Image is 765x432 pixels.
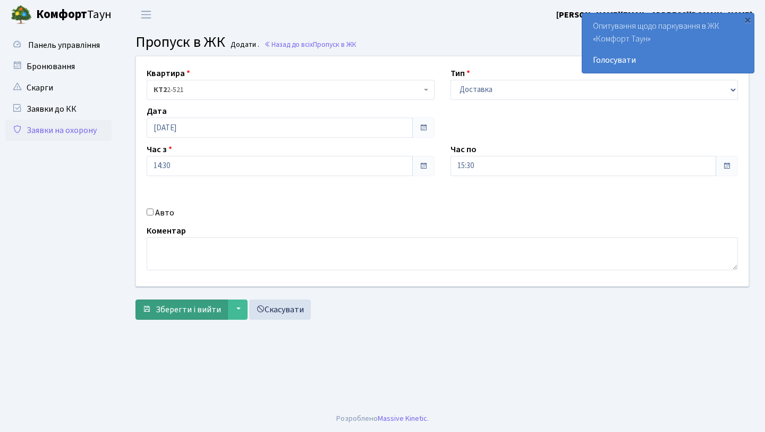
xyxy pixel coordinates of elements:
a: Панель управління [5,35,112,56]
a: Заявки до КК [5,98,112,120]
span: Таун [36,6,112,24]
div: Розроблено . [336,413,429,425]
label: Час по [450,143,477,156]
a: Massive Kinetic [378,413,427,424]
a: Голосувати [593,54,743,67]
span: Панель управління [28,39,100,51]
label: Авто [155,206,174,219]
span: Зберегти і вийти [156,304,221,315]
b: Комфорт [36,6,87,23]
a: Скарги [5,77,112,98]
label: Дата [147,105,167,118]
a: [PERSON_NAME][EMAIL_ADDRESS][DOMAIN_NAME] [556,9,752,21]
a: Заявки на охорону [5,120,112,141]
button: Зберегти і вийти [135,300,228,320]
div: Опитування щодо паркування в ЖК «Комфорт Таун» [582,13,754,73]
label: Коментар [147,225,186,237]
div: × [742,14,753,25]
button: Переключити навігацію [133,6,159,23]
b: КТ2 [154,85,167,95]
label: Час з [147,143,172,156]
label: Квартира [147,67,190,80]
small: Додати . [228,40,259,49]
a: Назад до всіхПропуск в ЖК [264,39,356,49]
span: <b>КТ2</b>&nbsp;&nbsp;&nbsp;2-521 [154,85,421,95]
span: Пропуск в ЖК [313,39,356,49]
span: <b>КТ2</b>&nbsp;&nbsp;&nbsp;2-521 [147,80,435,100]
img: logo.png [11,4,32,26]
a: Бронювання [5,56,112,77]
a: Скасувати [249,300,311,320]
label: Тип [450,67,470,80]
span: Пропуск в ЖК [135,31,225,53]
